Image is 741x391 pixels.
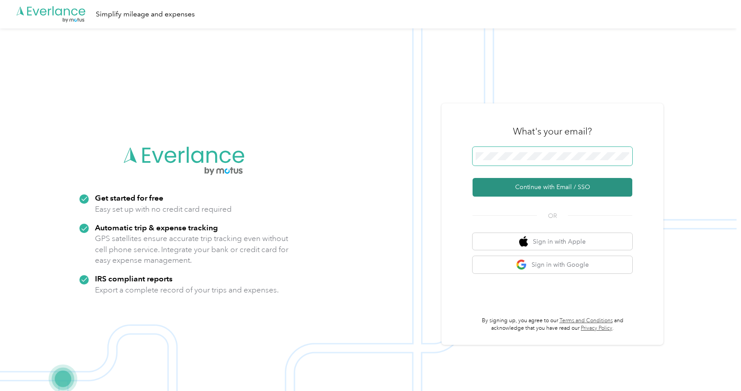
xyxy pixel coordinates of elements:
[95,223,218,232] strong: Automatic trip & expense tracking
[96,9,195,20] div: Simplify mileage and expenses
[95,284,279,296] p: Export a complete record of your trips and expenses.
[581,325,612,332] a: Privacy Policy
[560,317,613,324] a: Terms and Conditions
[537,211,568,221] span: OR
[519,236,528,247] img: apple logo
[473,317,632,332] p: By signing up, you agree to our and acknowledge that you have read our .
[95,193,163,202] strong: Get started for free
[473,233,632,250] button: apple logoSign in with Apple
[95,204,232,215] p: Easy set up with no credit card required
[516,259,527,270] img: google logo
[473,178,632,197] button: Continue with Email / SSO
[95,233,289,266] p: GPS satellites ensure accurate trip tracking even without cell phone service. Integrate your bank...
[513,125,592,138] h3: What's your email?
[95,274,173,283] strong: IRS compliant reports
[473,256,632,273] button: google logoSign in with Google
